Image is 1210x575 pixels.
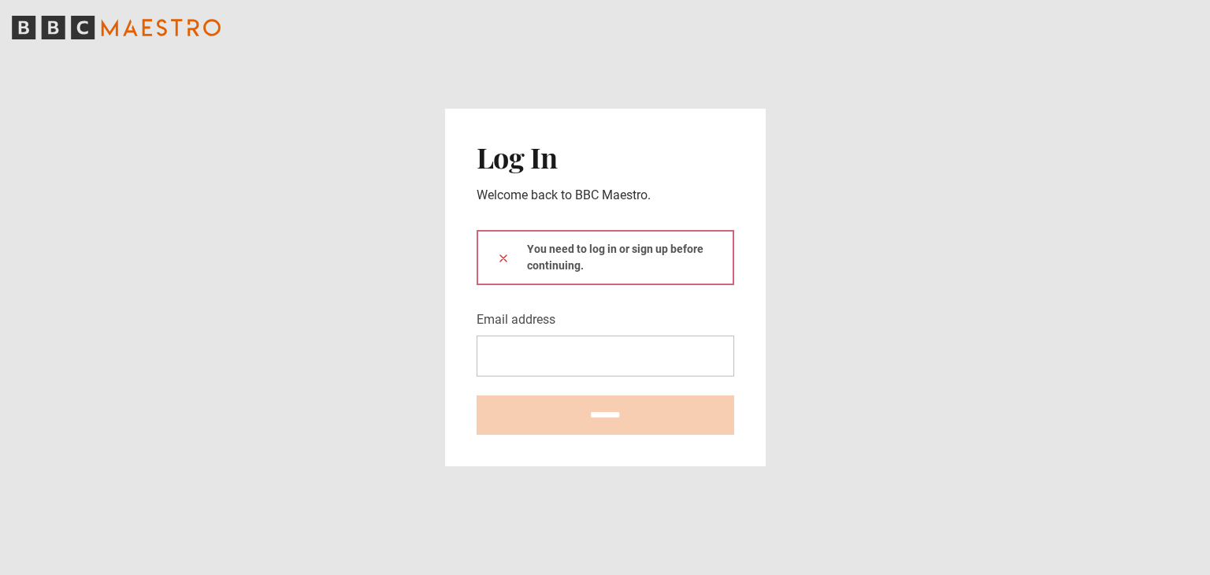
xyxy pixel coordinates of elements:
[477,310,555,329] label: Email address
[477,186,734,205] p: Welcome back to BBC Maestro.
[477,140,734,173] h2: Log In
[12,16,221,39] svg: BBC Maestro
[477,230,734,285] div: You need to log in or sign up before continuing.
